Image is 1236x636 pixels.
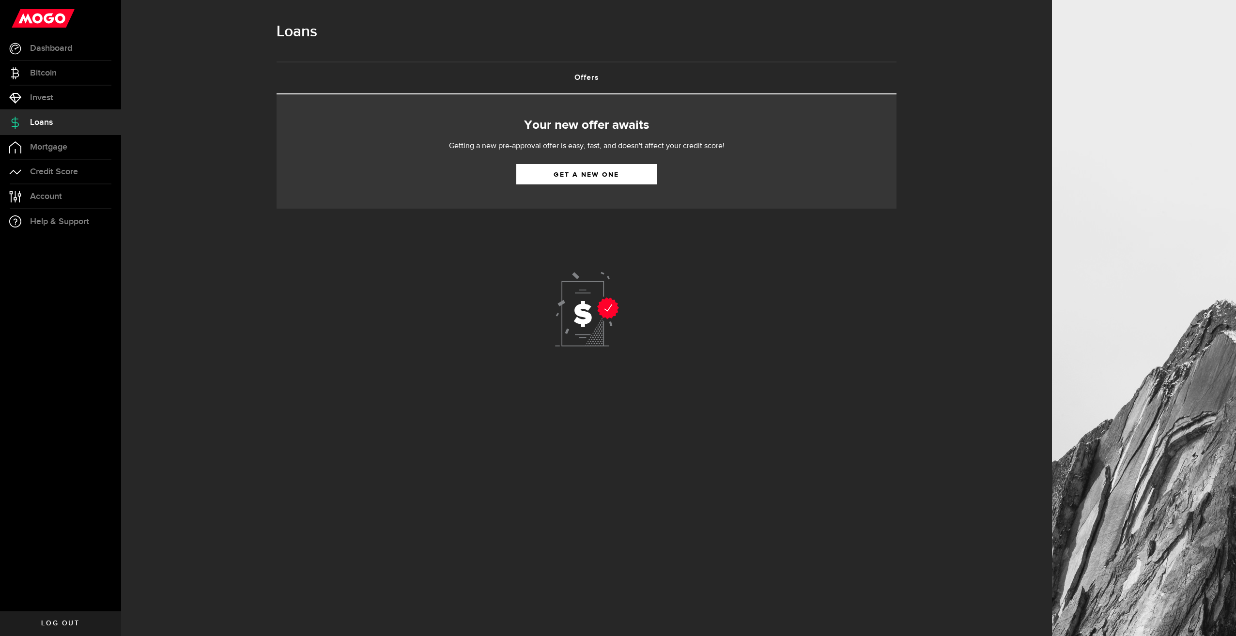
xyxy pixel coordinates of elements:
[30,192,62,201] span: Account
[30,44,72,53] span: Dashboard
[419,140,754,152] p: Getting a new pre-approval offer is easy, fast, and doesn't affect your credit score!
[30,69,57,77] span: Bitcoin
[30,143,67,151] span: Mortgage
[30,167,78,176] span: Credit Score
[30,217,89,226] span: Help & Support
[41,620,79,627] span: Log out
[30,118,53,127] span: Loans
[277,19,896,45] h1: Loans
[30,93,53,102] span: Invest
[516,164,657,184] a: Get a new one
[1195,595,1236,636] iframe: LiveChat chat widget
[277,61,896,94] ul: Tabs Navigation
[291,115,882,136] h2: Your new offer awaits
[277,62,896,93] a: Offers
